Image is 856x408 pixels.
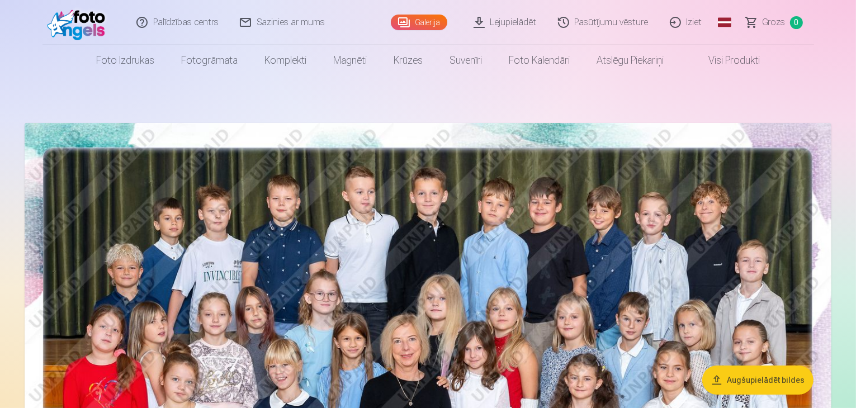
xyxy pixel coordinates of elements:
[320,45,380,76] a: Magnēti
[436,45,495,76] a: Suvenīri
[763,16,786,29] span: Grozs
[702,366,814,395] button: Augšupielādēt bildes
[677,45,773,76] a: Visi produkti
[83,45,168,76] a: Foto izdrukas
[380,45,436,76] a: Krūzes
[495,45,583,76] a: Foto kalendāri
[391,15,447,30] a: Galerija
[168,45,251,76] a: Fotogrāmata
[583,45,677,76] a: Atslēgu piekariņi
[251,45,320,76] a: Komplekti
[790,16,803,29] span: 0
[47,4,111,40] img: /fa1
